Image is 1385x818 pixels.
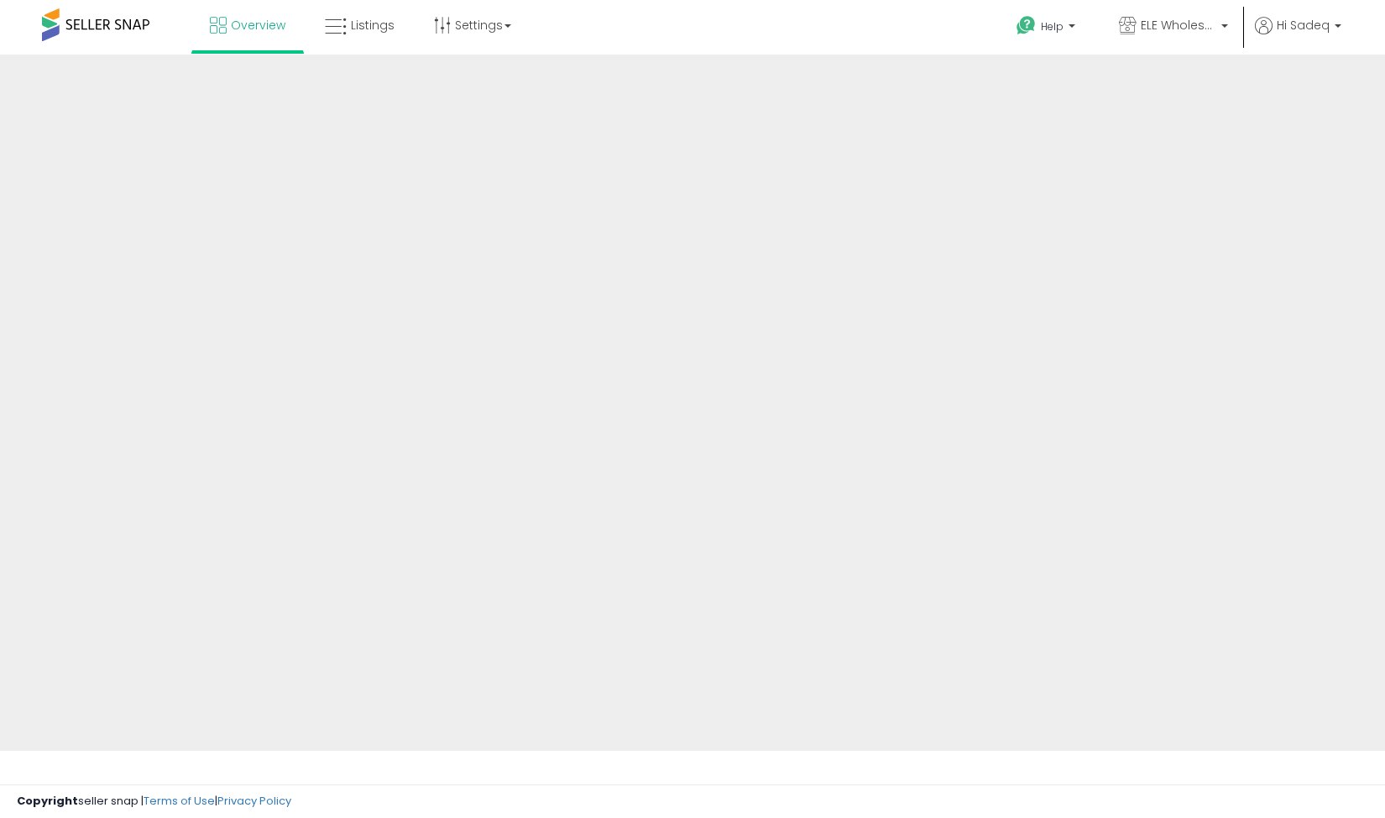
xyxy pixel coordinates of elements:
[1041,19,1064,34] span: Help
[1277,17,1330,34] span: Hi Sadeq
[351,17,395,34] span: Listings
[231,17,285,34] span: Overview
[1003,3,1092,55] a: Help
[1255,17,1341,55] a: Hi Sadeq
[1141,17,1216,34] span: ELE Wholesale
[1016,15,1037,36] i: Get Help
